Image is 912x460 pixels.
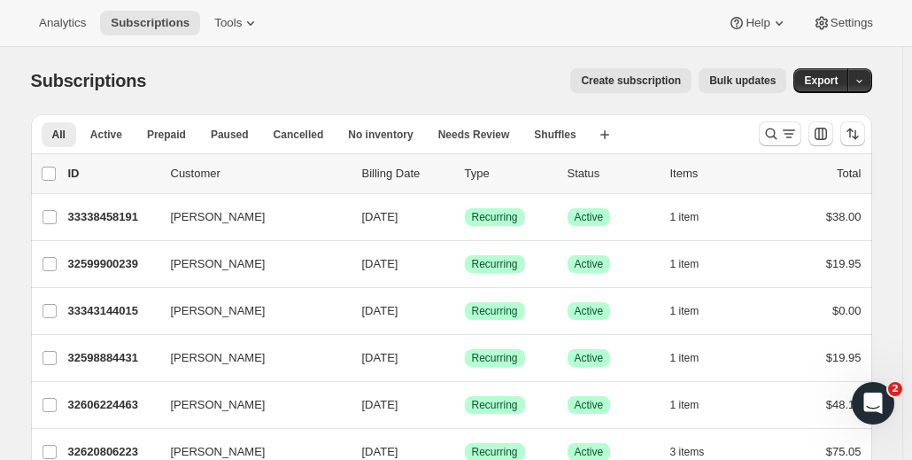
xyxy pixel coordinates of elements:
[362,210,398,223] span: [DATE]
[362,257,398,270] span: [DATE]
[570,68,692,93] button: Create subscription
[171,208,266,226] span: [PERSON_NAME]
[160,344,337,372] button: [PERSON_NAME]
[591,122,619,147] button: Create new view
[826,210,862,223] span: $38.00
[670,299,719,324] button: 1 item
[68,255,157,273] p: 32599900239
[28,11,97,35] button: Analytics
[670,445,705,459] span: 3 items
[204,11,270,35] button: Tools
[746,16,769,30] span: Help
[575,210,604,224] span: Active
[472,304,518,318] span: Recurring
[575,304,604,318] span: Active
[111,16,189,30] span: Subscriptions
[100,11,200,35] button: Subscriptions
[160,391,337,419] button: [PERSON_NAME]
[362,398,398,411] span: [DATE]
[802,11,884,35] button: Settings
[534,128,576,142] span: Shuffles
[160,297,337,325] button: [PERSON_NAME]
[826,257,862,270] span: $19.95
[717,11,798,35] button: Help
[670,351,699,365] span: 1 item
[670,165,759,183] div: Items
[793,68,848,93] button: Export
[472,398,518,412] span: Recurring
[826,398,862,411] span: $48.14
[670,252,719,277] button: 1 item
[171,349,266,367] span: [PERSON_NAME]
[832,304,862,317] span: $0.00
[68,396,157,414] p: 32606224463
[348,128,413,142] span: No inventory
[438,128,510,142] span: Needs Review
[575,445,604,459] span: Active
[808,121,833,146] button: Customize table column order and visibility
[171,255,266,273] span: [PERSON_NAME]
[68,165,157,183] p: ID
[709,74,776,88] span: Bulk updates
[575,398,604,412] span: Active
[274,128,324,142] span: Cancelled
[472,351,518,365] span: Recurring
[888,382,902,396] span: 2
[840,121,865,146] button: Sort the results
[472,210,518,224] span: Recurring
[39,16,86,30] span: Analytics
[362,304,398,317] span: [DATE]
[804,74,838,88] span: Export
[214,16,242,30] span: Tools
[147,128,186,142] span: Prepaid
[670,205,719,230] button: 1 item
[852,382,894,425] iframe: Intercom live chat
[68,302,157,320] p: 33343144015
[68,208,157,226] p: 33338458191
[68,165,862,183] div: IDCustomerBilling DateTypeStatusItemsTotal
[68,346,862,370] div: 32598884431[PERSON_NAME][DATE]SuccessRecurringSuccessActive1 item$19.95
[211,128,249,142] span: Paused
[831,16,873,30] span: Settings
[670,257,699,271] span: 1 item
[362,445,398,458] span: [DATE]
[68,349,157,367] p: 32598884431
[670,346,719,370] button: 1 item
[826,445,862,458] span: $75.05
[160,250,337,278] button: [PERSON_NAME]
[472,257,518,271] span: Recurring
[759,121,801,146] button: Search and filter results
[171,165,348,183] p: Customer
[670,393,719,417] button: 1 item
[68,299,862,324] div: 33343144015[PERSON_NAME][DATE]SuccessRecurringSuccessActive1 item$0.00
[68,252,862,277] div: 32599900239[PERSON_NAME][DATE]SuccessRecurringSuccessActive1 item$19.95
[171,302,266,320] span: [PERSON_NAME]
[826,351,862,364] span: $19.95
[465,165,553,183] div: Type
[362,351,398,364] span: [DATE]
[90,128,122,142] span: Active
[68,205,862,230] div: 33338458191[PERSON_NAME][DATE]SuccessRecurringSuccessActive1 item$38.00
[837,165,861,183] p: Total
[575,257,604,271] span: Active
[31,71,147,90] span: Subscriptions
[68,393,862,417] div: 32606224463[PERSON_NAME][DATE]SuccessRecurringSuccessActive1 item$48.14
[670,398,699,412] span: 1 item
[670,304,699,318] span: 1 item
[670,210,699,224] span: 1 item
[52,128,66,142] span: All
[472,445,518,459] span: Recurring
[171,396,266,414] span: [PERSON_NAME]
[575,351,604,365] span: Active
[160,203,337,231] button: [PERSON_NAME]
[362,165,451,183] p: Billing Date
[699,68,786,93] button: Bulk updates
[568,165,656,183] p: Status
[581,74,681,88] span: Create subscription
